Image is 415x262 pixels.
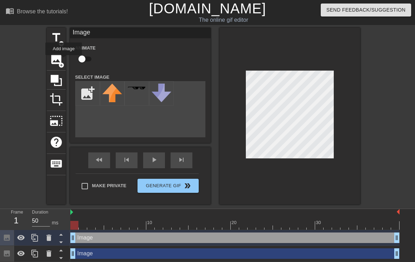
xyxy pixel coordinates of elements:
div: The online gif editor [142,16,305,24]
span: help [50,136,63,149]
button: Generate Gif [138,179,198,193]
span: skip_previous [122,156,131,164]
span: Generate Gif [140,182,196,190]
div: ms [52,219,58,227]
div: 1 [11,214,21,227]
span: add_circle [58,41,64,47]
span: add_circle [58,62,64,68]
div: 30 [316,219,322,226]
label: Select Image [75,74,110,81]
span: skip_next [177,156,186,164]
span: Make Private [92,182,127,189]
span: image [50,52,63,66]
span: menu_book [6,7,14,15]
img: downvote.png [152,84,171,102]
span: drag_handle [69,250,76,257]
span: drag_handle [393,234,400,241]
a: Browse the tutorials! [6,7,68,18]
div: 20 [231,219,238,226]
img: deal-with-it.png [127,86,147,90]
span: drag_handle [69,234,76,241]
img: bound-end.png [397,209,400,215]
span: Send Feedback/Suggestion [326,6,406,14]
div: 10 [147,219,153,226]
a: [DOMAIN_NAME] [149,1,266,16]
span: crop [50,93,63,106]
label: Duration [32,210,48,215]
span: play_arrow [150,156,158,164]
span: drag_handle [393,250,400,257]
span: keyboard [50,157,63,170]
div: Image [70,28,211,38]
span: fast_rewind [95,156,103,164]
button: Send Feedback/Suggestion [321,4,411,17]
span: double_arrow [183,182,192,190]
div: Frame [6,209,27,229]
div: Browse the tutorials! [17,8,68,14]
label: Animate [75,45,96,52]
img: upvote.png [102,84,122,102]
span: photo_size_select_large [50,114,63,127]
span: title [50,31,63,44]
